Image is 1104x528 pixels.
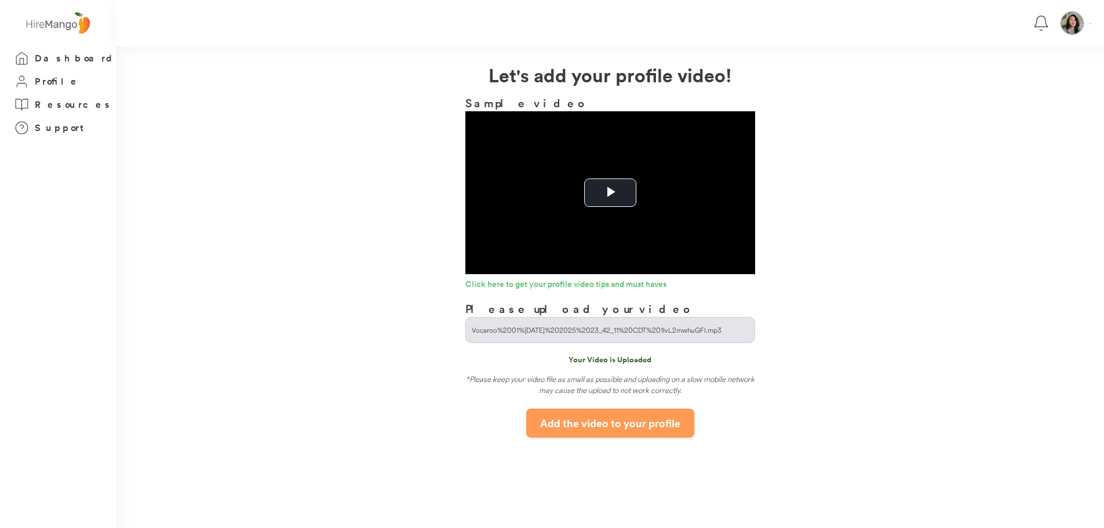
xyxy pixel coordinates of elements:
[465,300,694,317] h3: Please upload your video
[1089,23,1091,24] img: Vector
[465,355,755,365] div: Your Video is Uploaded
[526,409,694,438] button: Add the video to your profile
[465,94,755,111] h3: Sample video
[465,111,755,274] div: Video Player
[35,97,113,112] h3: Resources
[35,51,116,65] h3: Dashboard
[23,10,93,37] img: logo%20-%20hiremango%20gray.png
[116,61,1104,89] h2: Let's add your profile video!
[465,280,755,292] a: Click here to get your profile video tips and must haves
[1061,12,1083,34] img: a4f398f7-5b8b-4cd7-a592-d5124051526a.jpg.png
[35,74,80,89] h3: Profile
[465,374,755,400] div: *Please keep your video file as small as possible and uploading on a slow mobile network may caus...
[35,121,89,135] h3: Support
